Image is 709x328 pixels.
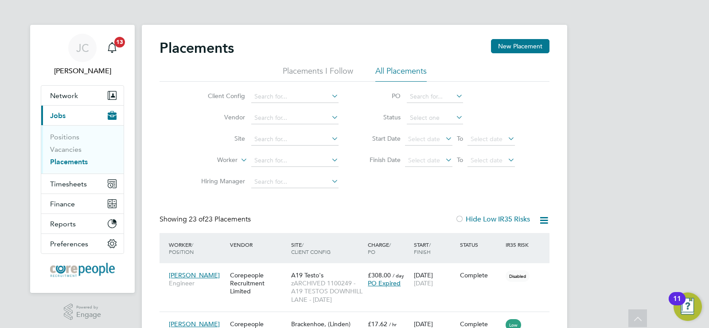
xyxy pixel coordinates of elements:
span: [PERSON_NAME] [169,320,220,328]
li: Placements I Follow [283,66,353,82]
div: Complete [460,320,502,328]
a: [PERSON_NAME]General Labourer (Zone 7)Corepeople Recruitment LimitedBrackenhoe, (Linden)Countrysi... [167,315,549,323]
a: Vacancies [50,145,82,154]
button: Finance [41,194,124,213]
li: All Placements [375,66,427,82]
span: [DATE] [414,279,433,287]
input: Search for... [251,91,339,103]
div: IR35 Risk [503,237,534,253]
input: Search for... [251,154,339,167]
label: Site [194,134,245,142]
div: Worker [167,237,228,260]
div: Corepeople Recruitment Limited [228,267,289,300]
input: Search for... [251,112,339,124]
span: Reports [50,220,76,228]
span: Powered by [76,304,101,311]
span: 13 [114,37,125,47]
a: Placements [50,158,88,166]
span: 23 of [189,215,205,224]
label: PO [361,92,401,100]
label: Vendor [194,113,245,121]
span: Select date [408,135,440,143]
span: PO Expired [368,279,401,287]
div: Jobs [41,125,124,174]
a: [PERSON_NAME]EngineerCorepeople Recruitment LimitedA19 Testo'szARCHIVED 1100249 - A19 TESTOS DOWN... [167,266,549,274]
input: Select one [407,112,463,124]
h2: Placements [160,39,234,57]
input: Search for... [251,133,339,146]
div: Vendor [228,237,289,253]
span: Preferences [50,240,88,248]
span: To [454,133,466,144]
label: Status [361,113,401,121]
span: / Client Config [291,241,331,255]
div: 11 [673,299,681,310]
span: Timesheets [50,180,87,188]
img: corepeople-logo-retina.png [50,263,115,277]
nav: Main navigation [30,25,135,293]
input: Search for... [251,176,339,188]
button: Preferences [41,234,124,253]
label: Hide Low IR35 Risks [455,215,530,224]
span: Engineer [169,279,226,287]
span: A19 Testo's [291,271,323,279]
button: Network [41,86,124,105]
label: Finish Date [361,156,401,164]
div: Showing [160,215,253,224]
span: / PO [368,241,391,255]
span: Joseph Cowling [41,66,124,76]
span: Finance [50,200,75,208]
button: Jobs [41,106,124,125]
label: Worker [187,156,238,165]
div: Charge [366,237,412,260]
div: Site [289,237,366,260]
span: / Finish [414,241,431,255]
button: Open Resource Center, 11 new notifications [674,292,702,321]
label: Hiring Manager [194,177,245,185]
label: Client Config [194,92,245,100]
button: New Placement [491,39,549,53]
input: Search for... [407,91,463,103]
div: [DATE] [412,267,458,292]
span: £17.62 [368,320,387,328]
span: / hr [389,321,397,328]
span: Jobs [50,111,66,120]
span: Engage [76,311,101,319]
button: Reports [41,214,124,233]
span: 23 Placements [189,215,251,224]
span: Brackenhoe, (Linden) [291,320,351,328]
span: £308.00 [368,271,391,279]
a: 13 [103,34,121,62]
span: / day [393,272,404,279]
div: Complete [460,271,502,279]
span: Disabled [506,270,530,282]
a: Positions [50,133,79,141]
span: Select date [471,135,503,143]
a: Go to home page [41,263,124,277]
span: zARCHIVED 1100249 - A19 TESTOS DOWNHILL LANE - [DATE] [291,279,363,304]
span: JC [76,42,89,54]
span: [PERSON_NAME] [169,271,220,279]
div: Start [412,237,458,260]
label: Start Date [361,134,401,142]
a: JC[PERSON_NAME] [41,34,124,76]
span: / Position [169,241,194,255]
button: Timesheets [41,174,124,194]
span: Network [50,91,78,100]
div: Status [458,237,504,253]
span: Select date [471,156,503,164]
a: Powered byEngage [64,304,101,320]
span: Select date [408,156,440,164]
span: To [454,154,466,166]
